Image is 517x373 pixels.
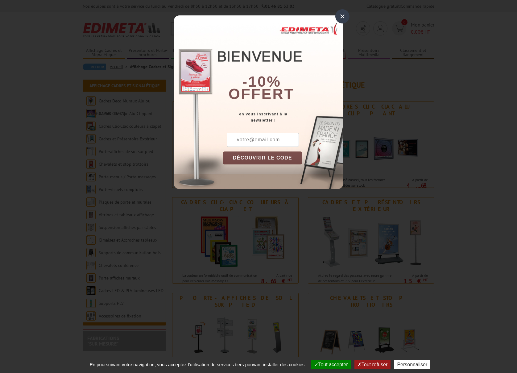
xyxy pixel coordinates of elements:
[394,360,430,369] button: Personnaliser (fenêtre modale)
[354,360,391,369] button: Tout refuser
[87,362,308,367] span: En poursuivant votre navigation, vous acceptez l'utilisation de services tiers pouvant installer ...
[227,133,299,147] input: votre@email.com
[223,111,343,123] div: en vous inscrivant à la newsletter !
[311,360,351,369] button: Tout accepter
[229,86,295,102] font: offert
[335,9,349,23] div: ×
[223,151,302,164] button: DÉCOUVRIR LE CODE
[242,73,281,90] b: -10%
